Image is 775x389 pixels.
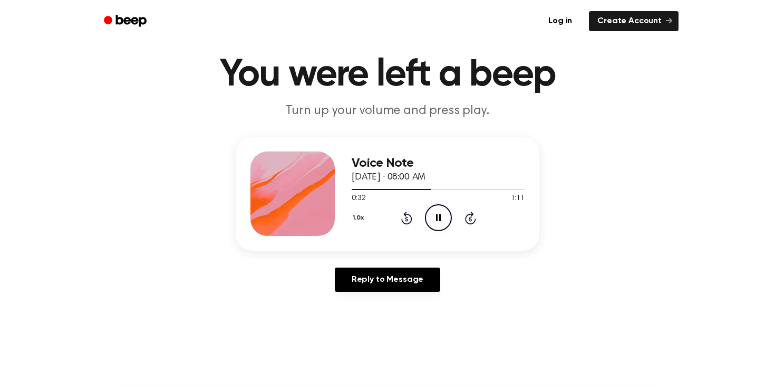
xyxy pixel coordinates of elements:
a: Create Account [589,11,679,31]
button: 1.0x [352,209,367,227]
h1: You were left a beep [118,56,657,94]
a: Reply to Message [335,268,440,292]
a: Beep [96,11,156,32]
p: Turn up your volume and press play. [185,102,590,120]
h3: Voice Note [352,156,525,170]
span: 0:32 [352,193,365,204]
span: [DATE] · 08:00 AM [352,173,425,182]
span: 1:11 [511,193,525,204]
a: Log in [538,9,583,33]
